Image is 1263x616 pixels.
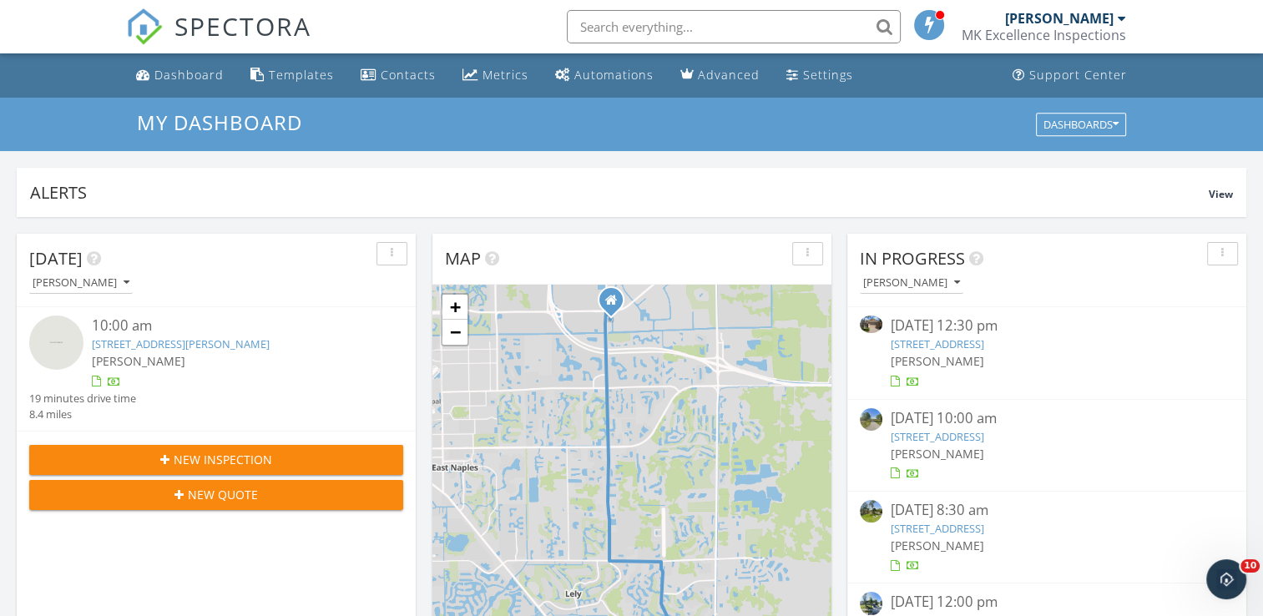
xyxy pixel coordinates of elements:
[129,60,230,91] a: Dashboard
[891,500,1202,521] div: [DATE] 8:30 am
[780,60,860,91] a: Settings
[442,320,467,345] a: Zoom out
[29,247,83,270] span: [DATE]
[381,67,436,83] div: Contacts
[29,480,403,510] button: New Quote
[29,445,403,475] button: New Inspection
[92,316,372,336] div: 10:00 am
[891,538,984,553] span: [PERSON_NAME]
[574,67,654,83] div: Automations
[137,109,302,136] span: My Dashboard
[803,67,853,83] div: Settings
[860,592,882,614] img: 9523614%2Fcover_photos%2FNrAszApWZoToMH2Afv4t%2Fsmall.jpeg
[269,67,334,83] div: Templates
[29,272,133,295] button: [PERSON_NAME]
[567,10,901,43] input: Search everything...
[1043,119,1119,130] div: Dashboards
[1209,187,1233,201] span: View
[860,247,965,270] span: In Progress
[482,67,528,83] div: Metrics
[860,408,882,431] img: 9501906%2Fcover_photos%2FBawEcaoPzwYV7NnxbQkW%2Fsmall.jpeg
[92,336,270,351] a: [STREET_ADDRESS][PERSON_NAME]
[354,60,442,91] a: Contacts
[891,408,1202,429] div: [DATE] 10:00 am
[674,60,766,91] a: Advanced
[891,521,984,536] a: [STREET_ADDRESS]
[860,316,1234,390] a: [DATE] 12:30 pm [STREET_ADDRESS] [PERSON_NAME]
[126,23,311,58] a: SPECTORA
[860,408,1234,482] a: [DATE] 10:00 am [STREET_ADDRESS] [PERSON_NAME]
[611,300,621,310] div: 3018 55th Ter SW , FL FL 34116
[891,316,1202,336] div: [DATE] 12:30 pm
[29,391,136,406] div: 19 minutes drive time
[442,295,467,320] a: Zoom in
[29,316,83,370] img: 9560725%2Fcover_photos%2FpovOgpPrvBknnRfPD8fk%2Fsmall.jpeg
[860,500,882,523] img: 9504960%2Fcover_photos%2FDobVdMBHMqC8jZdvMHnd%2Fsmall.jpeg
[445,247,481,270] span: Map
[962,27,1126,43] div: MK Excellence Inspections
[30,181,1209,204] div: Alerts
[891,353,984,369] span: [PERSON_NAME]
[891,446,984,462] span: [PERSON_NAME]
[548,60,660,91] a: Automations (Basic)
[1036,113,1126,136] button: Dashboards
[244,60,341,91] a: Templates
[154,67,224,83] div: Dashboard
[92,353,185,369] span: [PERSON_NAME]
[33,277,129,289] div: [PERSON_NAME]
[1240,559,1260,573] span: 10
[29,406,136,422] div: 8.4 miles
[1029,67,1127,83] div: Support Center
[174,451,272,468] span: New Inspection
[126,8,163,45] img: The Best Home Inspection Software - Spectora
[891,592,1202,613] div: [DATE] 12:00 pm
[860,500,1234,574] a: [DATE] 8:30 am [STREET_ADDRESS] [PERSON_NAME]
[860,316,882,333] img: 9499589%2Fcover_photos%2FfmlDQSzF5fKXD1P8S8M2%2Fsmall.jpeg
[860,272,963,295] button: [PERSON_NAME]
[863,277,960,289] div: [PERSON_NAME]
[891,429,984,444] a: [STREET_ADDRESS]
[188,486,258,503] span: New Quote
[1005,10,1114,27] div: [PERSON_NAME]
[891,336,984,351] a: [STREET_ADDRESS]
[1206,559,1246,599] iframe: Intercom live chat
[456,60,535,91] a: Metrics
[174,8,311,43] span: SPECTORA
[29,316,403,422] a: 10:00 am [STREET_ADDRESS][PERSON_NAME] [PERSON_NAME] 19 minutes drive time 8.4 miles
[698,67,760,83] div: Advanced
[1006,60,1134,91] a: Support Center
